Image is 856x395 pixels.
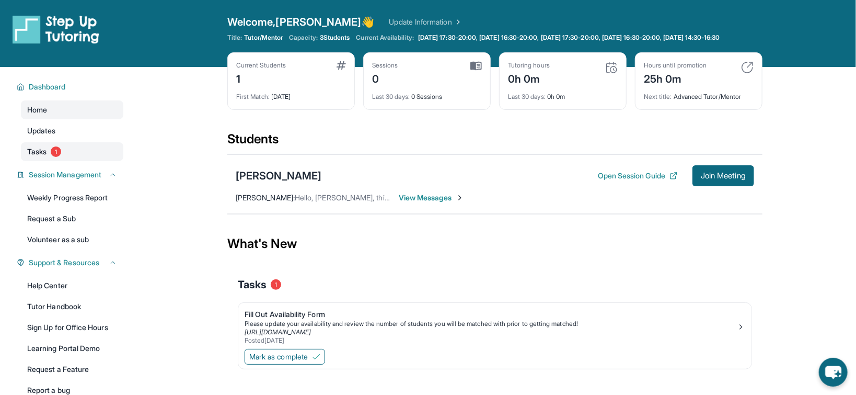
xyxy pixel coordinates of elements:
[372,70,398,86] div: 0
[227,15,375,29] span: Welcome, [PERSON_NAME] 👋
[245,309,737,320] div: Fill Out Availability Form
[452,17,462,27] img: Chevron Right
[21,276,123,295] a: Help Center
[227,33,242,42] span: Title:
[470,61,482,71] img: card
[238,303,751,347] a: Fill Out Availability FormPlease update your availability and review the number of students you w...
[701,173,746,179] span: Join Meeting
[21,230,123,249] a: Volunteer as a sub
[418,33,720,42] span: [DATE] 17:30-20:00, [DATE] 16:30-20:00, [DATE] 17:30-20:00, [DATE] 16:30-20:00, [DATE] 14:30-16:30
[236,193,295,202] span: [PERSON_NAME] :
[236,168,321,183] div: [PERSON_NAME]
[21,360,123,379] a: Request a Feature
[337,61,346,70] img: card
[320,33,350,42] span: 3 Students
[21,318,123,337] a: Sign Up for Office Hours
[236,61,286,70] div: Current Students
[227,221,762,267] div: What's New
[21,142,123,161] a: Tasks1
[271,279,281,290] span: 1
[245,320,737,328] div: Please update your availability and review the number of students you will be matched with prior ...
[25,170,117,180] button: Session Management
[644,70,707,86] div: 25h 0m
[21,188,123,207] a: Weekly Progress Report
[244,33,283,42] span: Tutor/Mentor
[21,339,123,358] a: Learning Portal Demo
[372,93,410,100] span: Last 30 days :
[21,297,123,316] a: Tutor Handbook
[27,146,47,157] span: Tasks
[598,171,678,181] button: Open Session Guide
[399,193,464,203] span: View Messages
[508,70,550,86] div: 0h 0m
[29,170,101,180] span: Session Management
[21,121,123,140] a: Updates
[249,352,308,362] span: Mark as complete
[236,70,286,86] div: 1
[13,15,99,44] img: logo
[372,86,482,101] div: 0 Sessions
[51,146,61,157] span: 1
[508,86,618,101] div: 0h 0m
[508,93,546,100] span: Last 30 days :
[245,336,737,345] div: Posted [DATE]
[741,61,754,74] img: card
[644,93,672,100] span: Next title :
[372,61,398,70] div: Sessions
[25,82,117,92] button: Dashboard
[21,100,123,119] a: Home
[508,61,550,70] div: Tutoring hours
[236,93,270,100] span: First Match :
[819,358,848,387] button: chat-button
[21,209,123,228] a: Request a Sub
[227,131,762,154] div: Students
[29,82,66,92] span: Dashboard
[238,277,267,292] span: Tasks
[644,61,707,70] div: Hours until promotion
[245,328,311,336] a: [URL][DOMAIN_NAME]
[312,353,320,361] img: Mark as complete
[27,126,56,136] span: Updates
[25,257,117,268] button: Support & Resources
[692,165,754,186] button: Join Meeting
[236,86,346,101] div: [DATE]
[245,349,325,365] button: Mark as complete
[27,105,47,115] span: Home
[605,61,618,74] img: card
[356,33,414,42] span: Current Availability:
[644,86,754,101] div: Advanced Tutor/Mentor
[456,194,464,202] img: Chevron-Right
[29,257,99,268] span: Support & Resources
[289,33,318,42] span: Capacity:
[416,33,722,42] a: [DATE] 17:30-20:00, [DATE] 16:30-20:00, [DATE] 17:30-20:00, [DATE] 16:30-20:00, [DATE] 14:30-16:30
[389,17,462,27] a: Update Information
